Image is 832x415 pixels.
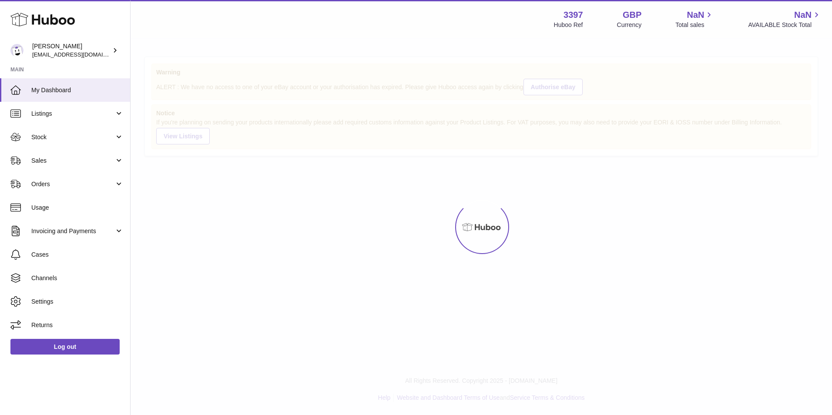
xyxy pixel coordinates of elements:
span: Stock [31,133,114,141]
span: Channels [31,274,124,282]
span: NaN [794,9,812,21]
span: Sales [31,157,114,165]
span: Listings [31,110,114,118]
span: Usage [31,204,124,212]
span: Cases [31,251,124,259]
div: Huboo Ref [554,21,583,29]
span: Settings [31,298,124,306]
div: [PERSON_NAME] [32,42,111,59]
span: Returns [31,321,124,329]
span: NaN [687,9,704,21]
strong: 3397 [564,9,583,21]
span: Invoicing and Payments [31,227,114,235]
a: NaN AVAILABLE Stock Total [748,9,822,29]
span: [EMAIL_ADDRESS][DOMAIN_NAME] [32,51,128,58]
strong: GBP [623,9,641,21]
img: sales@canchema.com [10,44,23,57]
div: Currency [617,21,642,29]
span: My Dashboard [31,86,124,94]
span: Total sales [675,21,714,29]
span: Orders [31,180,114,188]
a: NaN Total sales [675,9,714,29]
span: AVAILABLE Stock Total [748,21,822,29]
a: Log out [10,339,120,355]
